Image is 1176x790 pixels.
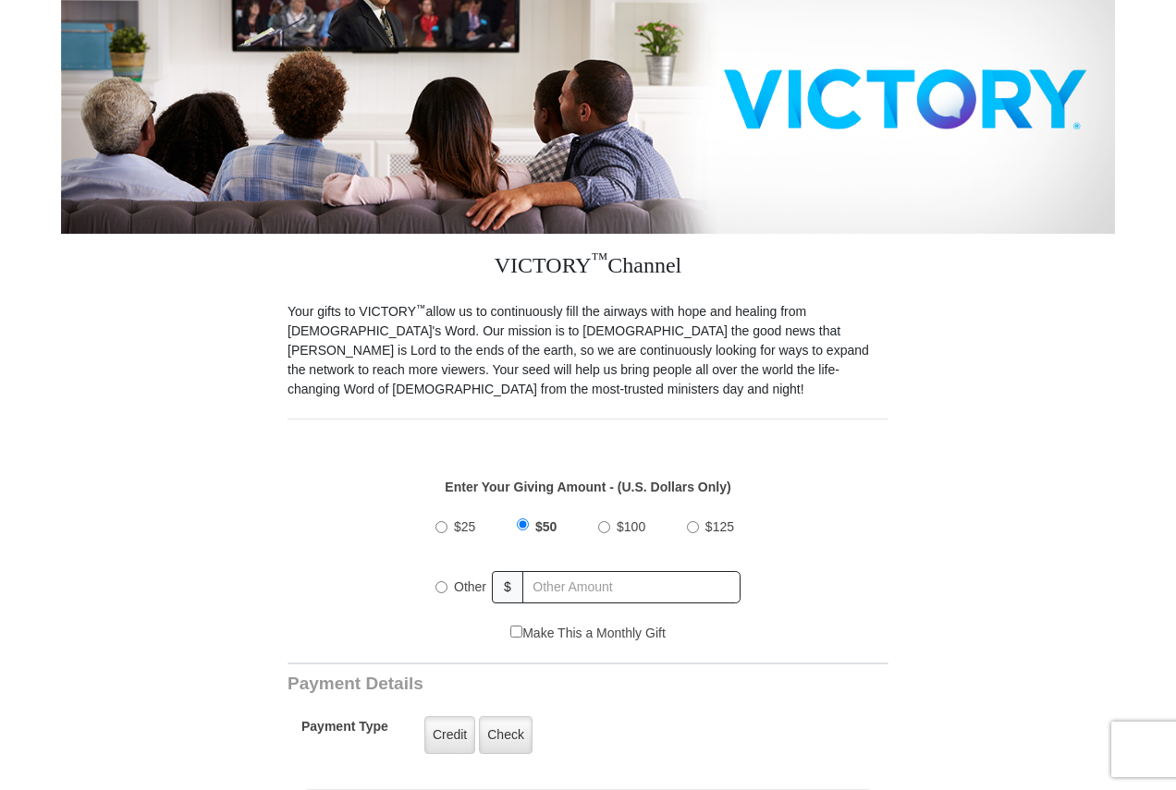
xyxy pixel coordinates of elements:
span: $50 [535,519,557,534]
input: Other Amount [522,571,741,603]
span: $ [492,571,523,603]
sup: ™ [416,302,426,313]
label: Check [479,716,533,754]
input: Make This a Monthly Gift [510,626,522,638]
h3: Payment Details [288,674,759,695]
label: Credit [424,716,475,754]
p: Your gifts to VICTORY allow us to continuously fill the airways with hope and healing from [DEMOG... [288,302,888,399]
span: Other [454,579,486,594]
h3: VICTORY Channel [288,234,888,302]
label: Make This a Monthly Gift [510,624,666,643]
sup: ™ [592,249,608,268]
strong: Enter Your Giving Amount - (U.S. Dollars Only) [445,480,730,494]
h5: Payment Type [301,719,388,744]
span: $100 [617,519,645,534]
span: $25 [454,519,475,534]
span: $125 [705,519,734,534]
